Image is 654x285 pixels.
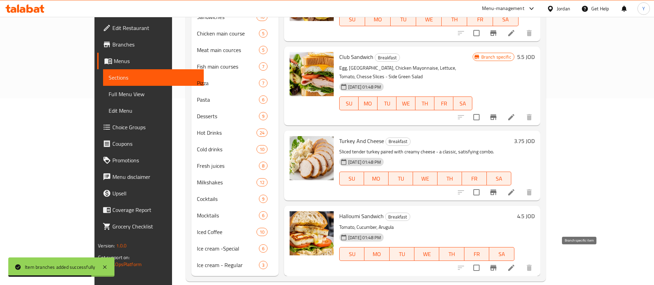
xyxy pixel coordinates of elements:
button: Branch-specific-item [485,25,502,41]
div: Chicken main course5 [191,25,279,42]
span: 12 [257,179,267,186]
button: MO [359,96,378,110]
a: Coverage Report [97,202,204,218]
div: Ice cream - Regular [197,261,259,269]
span: Mocktails [197,211,259,220]
div: Iced Coffee10 [191,224,279,240]
a: Branches [97,36,204,53]
a: Full Menu View [103,86,204,102]
div: Pasta [197,95,259,104]
button: WE [396,96,415,110]
span: MO [367,249,386,259]
button: MO [364,172,389,185]
h6: 4.5 JOD [517,211,535,221]
span: 6 [259,245,267,252]
span: WE [399,99,413,109]
span: SU [342,249,362,259]
span: Cocktails [197,195,259,203]
button: TH [442,12,467,26]
span: 6 [259,212,267,219]
a: Sections [103,69,204,86]
span: 3 [259,262,267,268]
a: Menu disclaimer [97,169,204,185]
span: [DATE] 01:48 PM [345,159,384,165]
button: Branch-specific-item [485,109,502,125]
div: items [259,195,268,203]
span: Edit Menu [109,106,198,115]
button: TU [389,172,413,185]
button: SA [453,96,472,110]
button: WE [414,247,439,261]
button: TU [390,247,414,261]
span: Edit Restaurant [112,24,198,32]
span: TU [391,174,410,184]
button: SU [339,96,359,110]
div: items [256,178,268,186]
button: FR [464,247,489,261]
span: 7 [259,80,267,86]
button: SU [339,247,364,261]
button: MO [364,247,389,261]
span: Turkey And Cheese [339,136,384,146]
span: 6 [259,96,267,103]
button: TH [415,96,434,110]
div: Ice cream - Regular3 [191,257,279,273]
div: items [259,162,268,170]
span: TH [418,99,432,109]
button: Branch-specific-item [485,259,502,276]
div: Fresh juices8 [191,157,279,174]
span: Breakfast [385,213,410,221]
div: Hot Drinks [197,129,256,137]
span: Select to update [469,26,484,40]
div: items [256,129,268,137]
span: FR [470,14,490,24]
div: Meat main cources [197,46,259,54]
span: 5 [259,30,267,37]
img: Club Sandwich [290,52,334,96]
span: Y [642,5,645,12]
span: Halloumi Sandwich [339,211,384,221]
span: 5 [259,47,267,53]
span: WE [417,249,436,259]
span: [DATE] 01:48 PM [345,84,384,90]
div: items [259,46,268,54]
span: 10 [257,229,267,235]
div: Menu-management [482,4,524,13]
button: MO [365,12,391,26]
button: delete [521,259,537,276]
button: delete [521,184,537,201]
button: TU [391,12,416,26]
span: SA [496,14,516,24]
span: Menu disclaimer [112,173,198,181]
span: 24 [257,130,267,136]
a: Grocery Checklist [97,218,204,235]
span: Fish main courses [197,62,259,71]
a: Upsell [97,185,204,202]
div: items [256,145,268,153]
div: Pasta6 [191,91,279,108]
div: items [259,29,268,38]
span: SU [342,99,356,109]
div: Pizza7 [191,75,279,91]
div: Cold drinks [197,145,256,153]
span: Version: [98,241,115,250]
span: [DATE] 01:48 PM [345,234,384,241]
button: WE [413,172,437,185]
div: items [259,112,268,120]
div: Iced Coffee [197,228,256,236]
span: Select to update [469,110,484,124]
span: Choice Groups [112,123,198,131]
div: Ice cream -Special [197,244,259,253]
div: Cold drinks10 [191,141,279,157]
span: TH [444,14,464,24]
span: SA [456,99,470,109]
span: 1.0.0 [116,241,127,250]
div: Cocktails9 [191,191,279,207]
div: items [259,211,268,220]
span: Club Sandwich [339,52,373,62]
button: SU [339,172,364,185]
span: TH [440,174,459,184]
p: Sliced tender turkey paired with creamy cheese - a classic, satisfying combo. [339,147,511,156]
